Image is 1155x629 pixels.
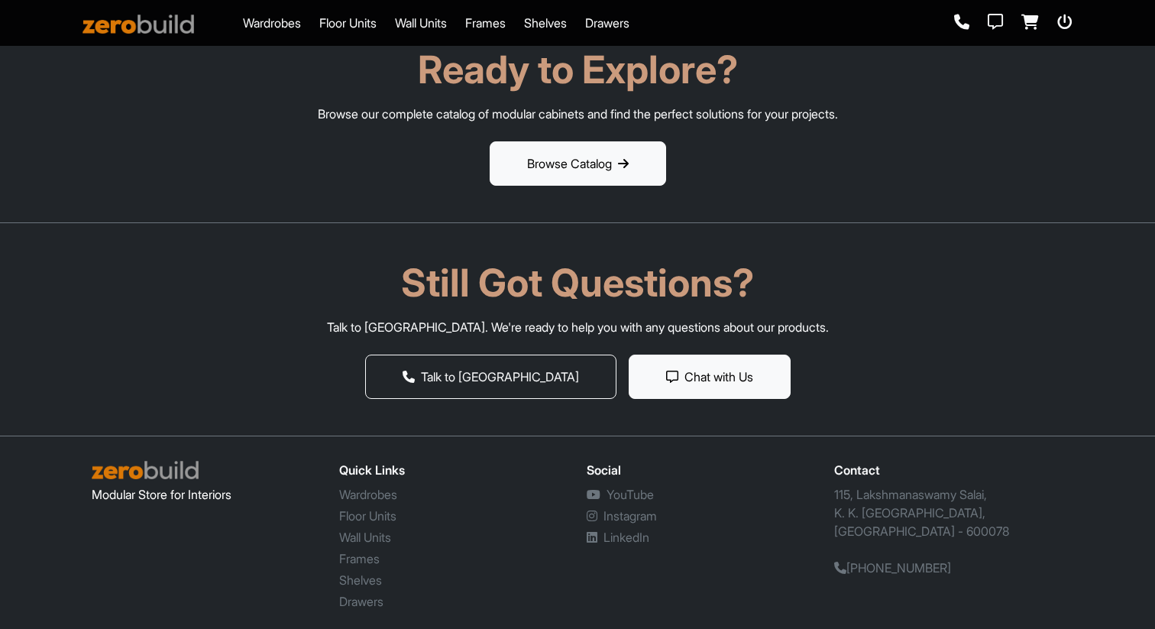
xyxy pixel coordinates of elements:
[339,487,397,502] a: Wardrobes
[82,15,194,34] img: ZeroBuild logo
[587,487,654,502] a: YouTube
[1057,15,1072,31] a: Logout
[82,260,1072,306] h2: Still Got Questions?
[319,14,377,32] a: Floor Units
[585,14,629,32] a: Drawers
[339,572,382,588] a: Shelves
[587,530,649,545] a: LinkedIn
[834,461,1063,479] div: Contact
[339,551,380,566] a: Frames
[395,14,447,32] a: Wall Units
[490,141,666,186] button: Browse Catalog
[587,461,816,479] div: Social
[92,485,321,504] p: Modular Store for Interiors
[524,14,567,32] a: Shelves
[339,594,383,609] a: Drawers
[834,485,1063,540] p: 115, Lakshmanaswamy Salai, K. K. [GEOGRAPHIC_DATA], [GEOGRAPHIC_DATA] - 600078
[82,318,1072,336] p: Talk to [GEOGRAPHIC_DATA]. We're ready to help you with any questions about our products.
[587,508,657,524] a: Instagram
[82,47,1072,92] h2: Ready to Explore?
[92,461,199,479] img: ZeroBuild Logo
[339,461,568,479] div: Quick Links
[629,355,791,399] button: Chat with Us
[465,14,506,32] a: Frames
[82,105,1072,123] p: Browse our complete catalog of modular cabinets and find the perfect solutions for your projects.
[365,355,616,399] button: Talk to [GEOGRAPHIC_DATA]
[339,530,391,545] a: Wall Units
[243,14,301,32] a: Wardrobes
[834,560,951,576] a: [PHONE_NUMBER]
[339,508,396,524] a: Floor Units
